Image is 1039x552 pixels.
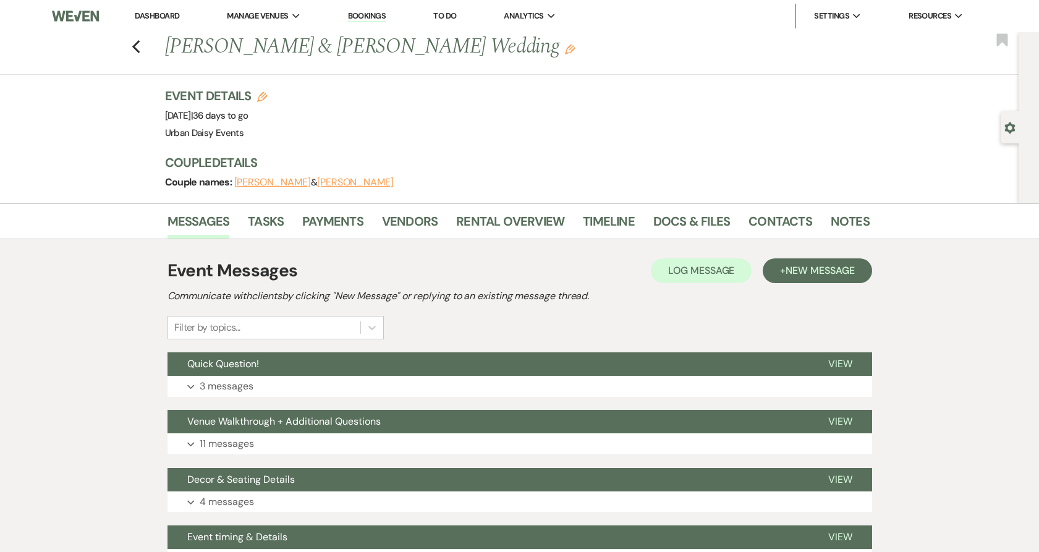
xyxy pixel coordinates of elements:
button: View [808,525,872,549]
h1: [PERSON_NAME] & [PERSON_NAME] Wedding [165,32,719,62]
div: Filter by topics... [174,320,240,335]
span: Settings [814,10,849,22]
p: 3 messages [200,378,253,394]
button: [PERSON_NAME] [317,177,394,187]
a: Timeline [583,211,635,239]
h3: Couple Details [165,154,857,171]
a: Tasks [248,211,284,239]
a: Rental Overview [456,211,564,239]
a: Bookings [348,11,386,22]
img: Weven Logo [52,3,99,29]
span: Resources [909,10,951,22]
span: Quick Question! [187,357,259,370]
h3: Event Details [165,87,268,104]
button: Venue Walkthrough + Additional Questions [168,410,808,433]
span: Urban Daisy Events [165,127,244,139]
span: Event timing & Details [187,530,287,543]
h2: Communicate with clients by clicking "New Message" or replying to an existing message thread. [168,289,872,304]
a: To Do [433,11,456,21]
button: Open lead details [1004,121,1016,133]
button: View [808,352,872,376]
button: Log Message [651,258,752,283]
button: View [808,410,872,433]
span: Manage Venues [227,10,288,22]
button: Decor & Seating Details [168,468,808,491]
span: View [828,530,852,543]
a: Docs & Files [653,211,730,239]
span: New Message [786,264,854,277]
button: +New Message [763,258,871,283]
button: 11 messages [168,433,872,454]
a: Contacts [749,211,812,239]
span: Log Message [668,264,734,277]
span: & [234,176,394,189]
button: View [808,468,872,491]
a: Vendors [382,211,438,239]
a: Messages [168,211,230,239]
span: Decor & Seating Details [187,473,295,486]
button: Quick Question! [168,352,808,376]
span: View [828,357,852,370]
span: View [828,415,852,428]
span: | [191,109,248,122]
p: 11 messages [200,436,254,452]
button: 4 messages [168,491,872,512]
span: 36 days to go [193,109,248,122]
span: View [828,473,852,486]
span: [DATE] [165,109,248,122]
span: Analytics [504,10,543,22]
h1: Event Messages [168,258,298,284]
button: Edit [565,43,575,54]
a: Payments [302,211,363,239]
button: [PERSON_NAME] [234,177,311,187]
span: Venue Walkthrough + Additional Questions [187,415,381,428]
button: Event timing & Details [168,525,808,549]
a: Notes [831,211,870,239]
p: 4 messages [200,494,254,510]
a: Dashboard [135,11,179,21]
button: 3 messages [168,376,872,397]
span: Couple names: [165,176,234,189]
